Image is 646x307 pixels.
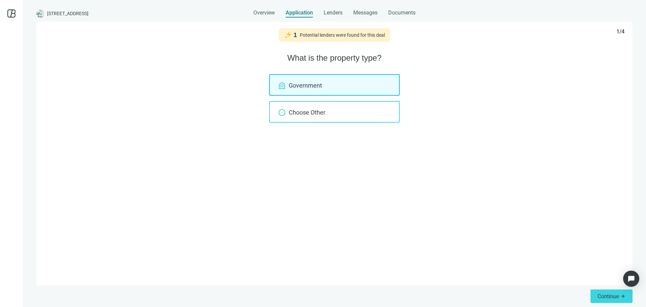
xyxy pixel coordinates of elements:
span: Messages [353,9,378,16]
div: Choose Other [269,101,400,123]
h2: What is the property type? [44,53,624,63]
span: arrow_forward [620,294,625,299]
span: Documents [388,9,416,16]
span: [STREET_ADDRESS] [47,10,88,17]
div: Open Intercom Messenger [623,271,639,287]
img: deal-logo [36,9,44,18]
span: Overview [253,9,275,16]
span: 1/4 [616,28,624,35]
div: Potential lenders were found for this deal [300,32,385,38]
span: Continue [598,293,619,300]
span: Application [286,9,313,16]
span: Lenders [324,9,343,16]
button: Continuearrow_forward [590,289,633,303]
div: Government [269,74,400,96]
span: 1 [293,31,297,39]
